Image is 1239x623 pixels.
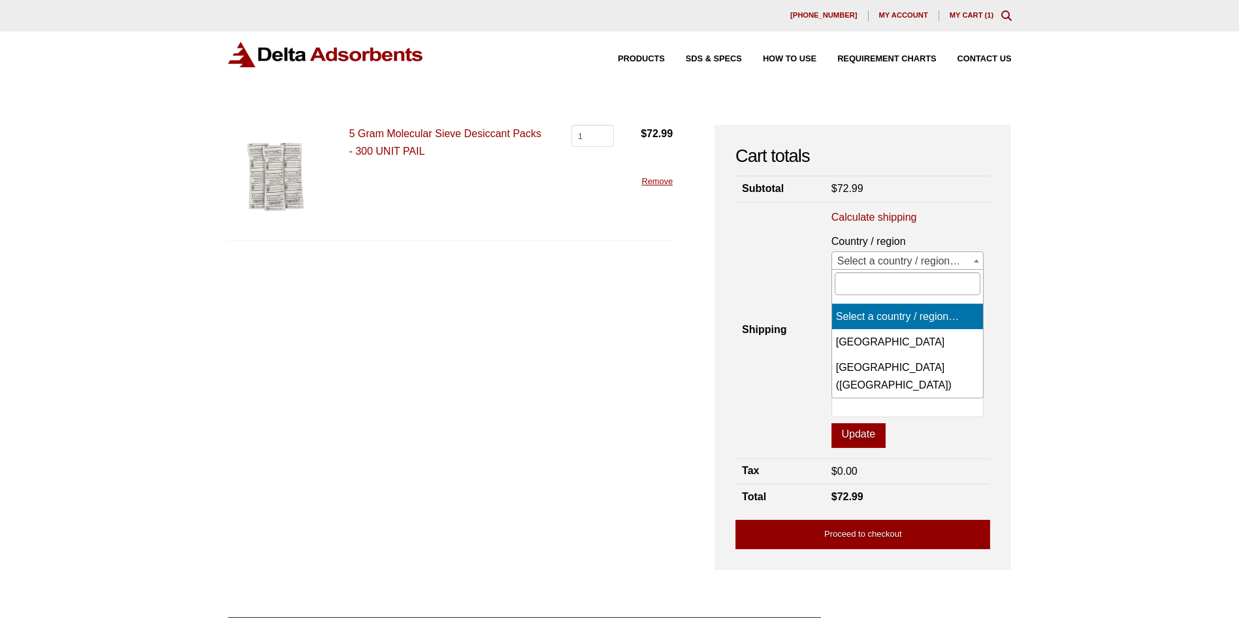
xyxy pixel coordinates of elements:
[735,146,990,167] h2: Cart totals
[763,55,816,63] span: How to Use
[957,55,1012,63] span: Contact Us
[780,10,869,21] a: [PHONE_NUMBER]
[735,520,990,549] a: Proceed to checkout
[742,55,816,63] a: How to Use
[831,491,863,502] bdi: 72.99
[987,11,991,19] span: 1
[832,252,984,270] span: Select a country / region…
[831,423,886,448] button: Update
[950,11,994,19] a: My Cart (1)
[937,55,1012,63] a: Contact Us
[832,329,984,355] li: [GEOGRAPHIC_DATA]
[641,176,673,186] a: Remove this item
[831,466,837,477] span: $
[832,355,984,398] li: [GEOGRAPHIC_DATA] ([GEOGRAPHIC_DATA])
[816,55,936,63] a: Requirement Charts
[735,458,825,484] th: Tax
[228,42,424,67] img: Delta Adsorbents
[831,232,984,250] label: Country / region
[879,12,928,19] span: My account
[869,10,939,21] a: My account
[832,304,984,329] li: Select a country / region…
[597,55,665,63] a: Products
[831,466,858,477] bdi: 0.00
[349,128,541,157] a: 5 Gram Molecular Sieve Desiccant Packs - 300 UNIT PAIL
[618,55,665,63] span: Products
[831,251,984,270] span: Select a country / region…
[228,125,323,219] img: 5 Gram Molecular Sieve Desiccant Packs - 300 UNIT PAIL
[831,491,837,502] span: $
[831,183,837,194] span: $
[1001,10,1012,21] div: Toggle Modal Content
[686,55,742,63] span: SDS & SPECS
[837,55,936,63] span: Requirement Charts
[735,202,825,458] th: Shipping
[641,128,673,139] bdi: 72.99
[571,125,614,147] input: Product quantity
[735,176,825,202] th: Subtotal
[831,210,917,225] a: Calculate shipping
[641,128,647,139] span: $
[831,183,863,194] bdi: 72.99
[735,485,825,510] th: Total
[790,12,858,19] span: [PHONE_NUMBER]
[665,55,742,63] a: SDS & SPECS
